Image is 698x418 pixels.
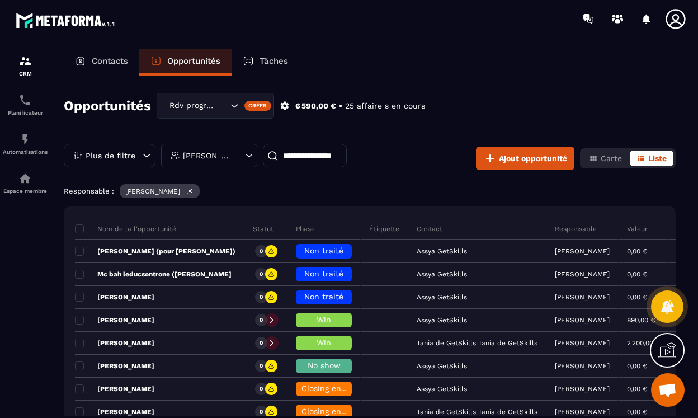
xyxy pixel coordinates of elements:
span: Closing en cours [301,407,365,416]
p: [PERSON_NAME] [183,152,233,159]
p: Planificateur [3,110,48,116]
img: automations [18,172,32,185]
div: Créer [244,101,272,111]
p: Valeur [627,224,648,233]
p: Espace membre [3,188,48,194]
p: [PERSON_NAME] [555,270,610,278]
p: [PERSON_NAME] [75,407,154,416]
a: automationsautomationsEspace membre [3,163,48,203]
p: Responsable [555,224,597,233]
p: [PERSON_NAME] [75,361,154,370]
p: 0 [260,270,263,278]
img: logo [16,10,116,30]
p: 890,00 € [627,316,655,324]
span: No show [308,361,341,370]
p: 0 [260,385,263,393]
p: 0 [260,339,263,347]
div: Search for option [157,93,274,119]
p: 0,00 € [627,362,647,370]
p: Contacts [92,56,128,66]
p: [PERSON_NAME] [555,247,610,255]
p: 0 [260,408,263,416]
span: Rdv programmé [167,100,216,112]
p: [PERSON_NAME] [555,293,610,301]
p: 0 [260,247,263,255]
span: Closing en cours [301,384,365,393]
button: Carte [582,151,629,166]
p: Mc bah leducsontrone ([PERSON_NAME] [75,270,232,279]
p: [PERSON_NAME] [75,293,154,302]
p: 0 [260,316,263,324]
button: Ajout opportunité [476,147,574,170]
p: 6 590,00 € [295,101,336,111]
img: scheduler [18,93,32,107]
p: [PERSON_NAME] [555,339,610,347]
span: Win [317,338,331,347]
p: [PERSON_NAME] [555,316,610,324]
p: Phase [296,224,315,233]
p: [PERSON_NAME] [125,187,180,195]
img: formation [18,54,32,68]
p: 0 [260,293,263,301]
p: [PERSON_NAME] [75,339,154,347]
p: Statut [253,224,273,233]
span: Non traité [304,246,343,255]
span: Win [317,315,331,324]
a: Contacts [64,49,139,76]
p: Responsable : [64,187,114,195]
p: 2 200,00 € [627,339,660,347]
p: [PERSON_NAME] (pour [PERSON_NAME]) [75,247,235,256]
p: 25 affaire s en cours [345,101,425,111]
p: Automatisations [3,149,48,155]
p: CRM [3,71,48,77]
p: Tâches [260,56,288,66]
p: [PERSON_NAME] [555,362,610,370]
input: Search for option [216,100,228,112]
p: 0,00 € [627,270,647,278]
a: Opportunités [139,49,232,76]
p: Contact [417,224,442,233]
p: [PERSON_NAME] [555,408,610,416]
p: Plus de filtre [86,152,135,159]
span: Non traité [304,292,343,301]
span: Non traité [304,269,343,278]
a: Ouvrir le chat [651,373,685,407]
h2: Opportunités [64,95,151,117]
p: Nom de la l'opportunité [75,224,176,233]
p: 0,00 € [627,247,647,255]
span: Ajout opportunité [499,153,567,164]
p: 0,00 € [627,385,647,393]
a: automationsautomationsAutomatisations [3,124,48,163]
img: automations [18,133,32,146]
p: [PERSON_NAME] [75,384,154,393]
p: Étiquette [369,224,399,233]
p: 0 [260,362,263,370]
a: Tâches [232,49,299,76]
span: Carte [601,154,622,163]
span: Liste [648,154,667,163]
p: 0,00 € [627,293,647,301]
a: schedulerschedulerPlanificateur [3,85,48,124]
a: formationformationCRM [3,46,48,85]
p: Opportunités [167,56,220,66]
p: 0,00 € [627,408,647,416]
p: [PERSON_NAME] [555,385,610,393]
p: [PERSON_NAME] [75,316,154,325]
p: • [339,101,342,111]
button: Liste [630,151,673,166]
